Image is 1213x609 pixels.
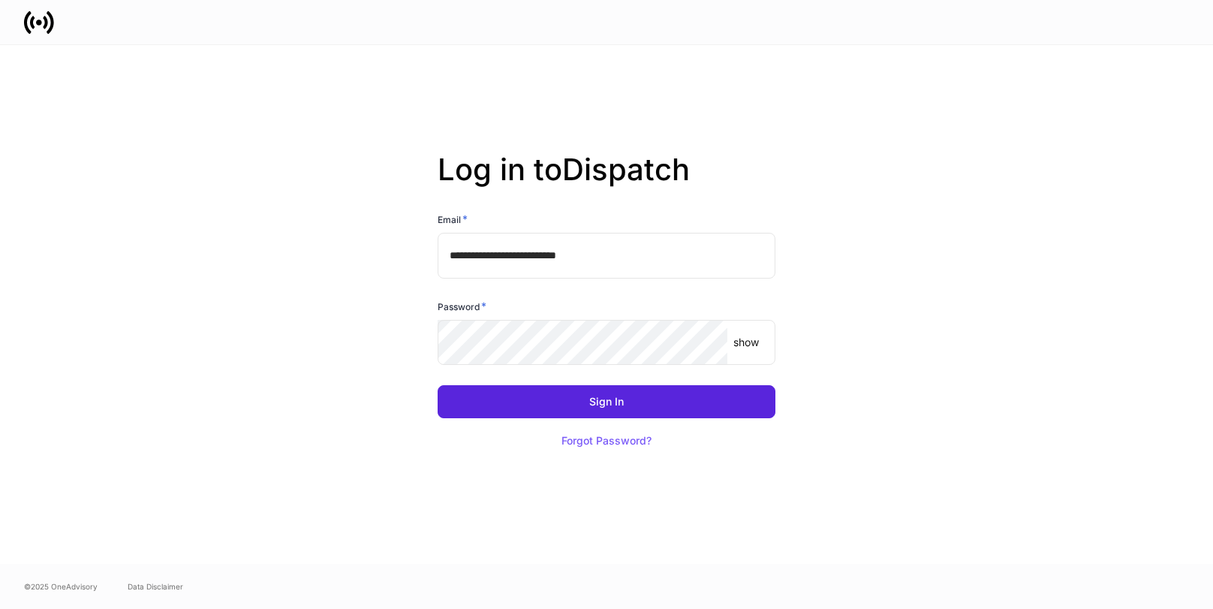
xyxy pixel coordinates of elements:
[128,580,183,592] a: Data Disclaimer
[561,436,652,446] div: Forgot Password?
[438,212,468,227] h6: Email
[543,424,670,457] button: Forgot Password?
[438,385,775,418] button: Sign In
[438,299,486,314] h6: Password
[589,396,624,407] div: Sign In
[438,152,775,212] h2: Log in to Dispatch
[733,335,759,350] p: show
[24,580,98,592] span: © 2025 OneAdvisory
